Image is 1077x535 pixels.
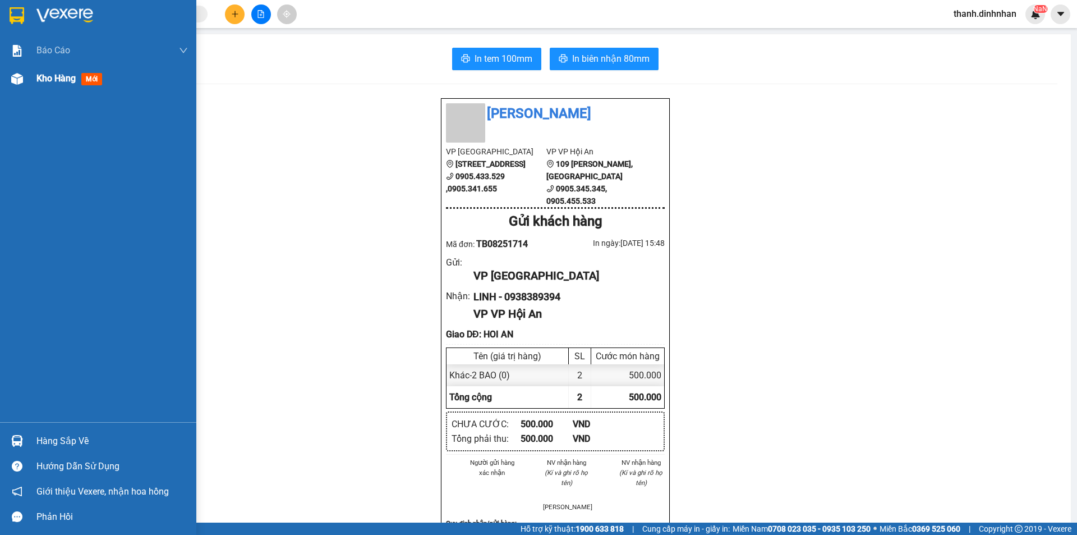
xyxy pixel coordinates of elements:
[225,4,245,24] button: plus
[461,54,470,65] span: printer
[591,364,664,386] div: 500.000
[576,524,624,533] strong: 1900 633 818
[473,267,656,285] div: VP [GEOGRAPHIC_DATA]
[573,417,625,431] div: VND
[546,160,554,168] span: environment
[546,159,633,181] b: 109 [PERSON_NAME], [GEOGRAPHIC_DATA]
[969,523,970,535] span: |
[1015,525,1023,533] span: copyright
[11,45,23,57] img: solution-icon
[629,392,661,403] span: 500.000
[546,185,554,193] span: phone
[446,518,665,528] div: Quy định nhận/gửi hàng :
[555,237,665,249] div: In ngày: [DATE] 15:48
[11,435,23,447] img: warehouse-icon
[446,172,454,180] span: phone
[572,351,588,362] div: SL
[1030,9,1041,19] img: icon-new-feature
[36,509,188,525] div: Phản hồi
[473,289,656,305] div: LINH - 0938389394
[521,417,573,431] div: 500.000
[12,511,22,522] span: message
[521,523,624,535] span: Hỗ trợ kỹ thuật:
[475,52,532,66] span: In tem 100mm
[452,417,521,431] div: CHƯA CƯỚC :
[733,523,871,535] span: Miền Nam
[632,523,634,535] span: |
[449,392,492,403] span: Tổng cộng
[10,7,24,24] img: logo-vxr
[559,54,568,65] span: printer
[446,237,555,251] div: Mã đơn:
[446,327,665,341] div: Giao DĐ: HOI AN
[768,524,871,533] strong: 0708 023 035 - 0935 103 250
[543,458,591,468] li: NV nhận hàng
[573,432,625,446] div: VND
[6,6,163,27] li: [PERSON_NAME]
[12,486,22,497] span: notification
[468,458,516,478] li: Người gửi hàng xác nhận
[446,289,473,303] div: Nhận :
[449,351,565,362] div: Tên (giá trị hàng)
[945,7,1025,21] span: thanh.dinhnhan
[446,103,665,125] li: [PERSON_NAME]
[569,364,591,386] div: 2
[546,145,647,158] li: VP VP Hội An
[446,145,546,158] li: VP [GEOGRAPHIC_DATA]
[36,458,188,475] div: Hướng dẫn sử dụng
[77,62,85,70] span: environment
[36,43,70,57] span: Báo cáo
[179,46,188,55] span: down
[81,73,102,85] span: mới
[521,432,573,446] div: 500.000
[617,458,665,468] li: NV nhận hàng
[6,48,77,85] li: VP [GEOGRAPHIC_DATA]
[550,48,659,70] button: printerIn biên nhận 80mm
[452,48,541,70] button: printerIn tem 100mm
[446,172,505,193] b: 0905.433.529 ,0905.341.655
[912,524,960,533] strong: 0369 525 060
[251,4,271,24] button: file-add
[36,73,76,84] span: Kho hàng
[880,523,960,535] span: Miền Bắc
[446,211,665,232] div: Gửi khách hàng
[476,239,528,249] span: TB08251714
[473,305,656,323] div: VP VP Hội An
[12,461,22,472] span: question-circle
[572,52,650,66] span: In biên nhận 80mm
[77,48,149,60] li: VP VP Hội An
[36,484,169,499] span: Giới thiệu Vexere, nhận hoa hồng
[277,4,297,24] button: aim
[642,523,730,535] span: Cung cấp máy in - giấy in:
[543,502,591,512] li: [PERSON_NAME]
[449,370,510,381] span: Khác - 2 BAO (0)
[11,73,23,85] img: warehouse-icon
[36,433,188,450] div: Hàng sắp về
[594,351,661,362] div: Cước món hàng
[455,159,526,168] b: [STREET_ADDRESS]
[545,469,588,487] i: (Kí và ghi rõ họ tên)
[546,184,607,205] b: 0905.345.345, 0905.455.533
[446,255,473,269] div: Gửi :
[1051,4,1070,24] button: caret-down
[257,10,265,18] span: file-add
[577,392,582,403] span: 2
[231,10,239,18] span: plus
[452,432,521,446] div: Tổng phải thu :
[283,10,291,18] span: aim
[619,469,662,487] i: (Kí và ghi rõ họ tên)
[446,160,454,168] span: environment
[873,527,877,531] span: ⚪️
[1033,5,1047,13] sup: NaN
[1056,9,1066,19] span: caret-down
